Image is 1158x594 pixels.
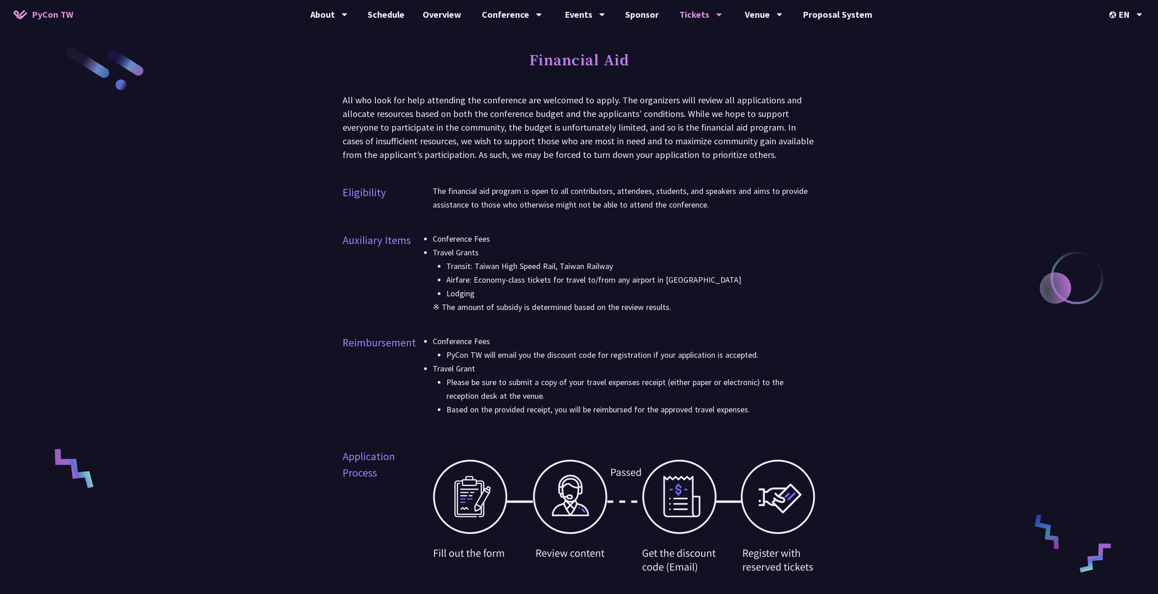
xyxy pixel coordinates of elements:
[343,448,419,481] p: Application Process
[433,232,816,246] li: Conference Fees
[343,184,386,201] p: Eligibility
[343,335,416,351] p: Reimbursement
[14,10,27,19] img: Home icon of PyCon TW 2025
[32,8,73,21] span: PyCon TW
[433,300,816,314] p: ※ The amount of subsidy is determined based on the review results.
[433,362,816,416] li: Travel Grant
[446,403,816,416] li: Based on the provided receipt, you will be reimbursed for the approved travel expenses.
[446,287,816,300] li: Lodging
[446,376,816,403] li: Please be sure to submit a copy of your travel expenses receipt (either paper or electronic) to t...
[446,273,816,287] li: Airfare: Economy-class tickets for travel to/from any airport in [GEOGRAPHIC_DATA]
[5,3,82,26] a: PyCon TW
[433,184,816,212] p: The financial aid program is open to all contributors, attendees, students, and speakers and aims...
[433,246,816,300] li: Travel Grants
[446,348,816,362] li: PyCon TW will email you the discount code for registration if your application is accepted.
[343,232,411,249] p: Auxiliary Items
[446,259,816,273] li: Transit: Taiwan High Speed Rail, Taiwan Railway
[529,46,629,73] h1: Financial Aid
[343,93,816,162] div: All who look for help attending the conference are welcomed to apply. The organizers will review ...
[433,335,816,362] li: Conference Fees
[1109,11,1118,18] img: Locale Icon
